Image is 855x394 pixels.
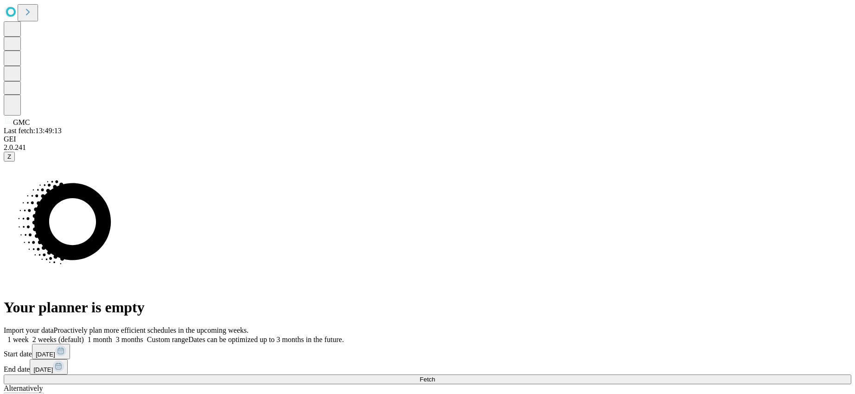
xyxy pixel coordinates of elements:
[4,326,54,334] span: Import your data
[13,118,30,126] span: GMC
[420,376,435,383] span: Fetch
[54,326,249,334] span: Proactively plan more efficient schedules in the upcoming weeks.
[4,375,851,384] button: Fetch
[88,336,112,343] span: 1 month
[4,359,851,375] div: End date
[7,336,29,343] span: 1 week
[116,336,143,343] span: 3 months
[33,366,53,373] span: [DATE]
[30,359,68,375] button: [DATE]
[4,127,62,135] span: Last fetch: 13:49:13
[7,153,11,160] span: Z
[4,152,15,161] button: Z
[4,143,851,152] div: 2.0.241
[188,336,344,343] span: Dates can be optimized up to 3 months in the future.
[4,384,43,392] span: Alternatively
[36,351,55,358] span: [DATE]
[32,344,70,359] button: [DATE]
[4,344,851,359] div: Start date
[4,299,851,316] h1: Your planner is empty
[4,135,851,143] div: GEI
[32,336,84,343] span: 2 weeks (default)
[147,336,188,343] span: Custom range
